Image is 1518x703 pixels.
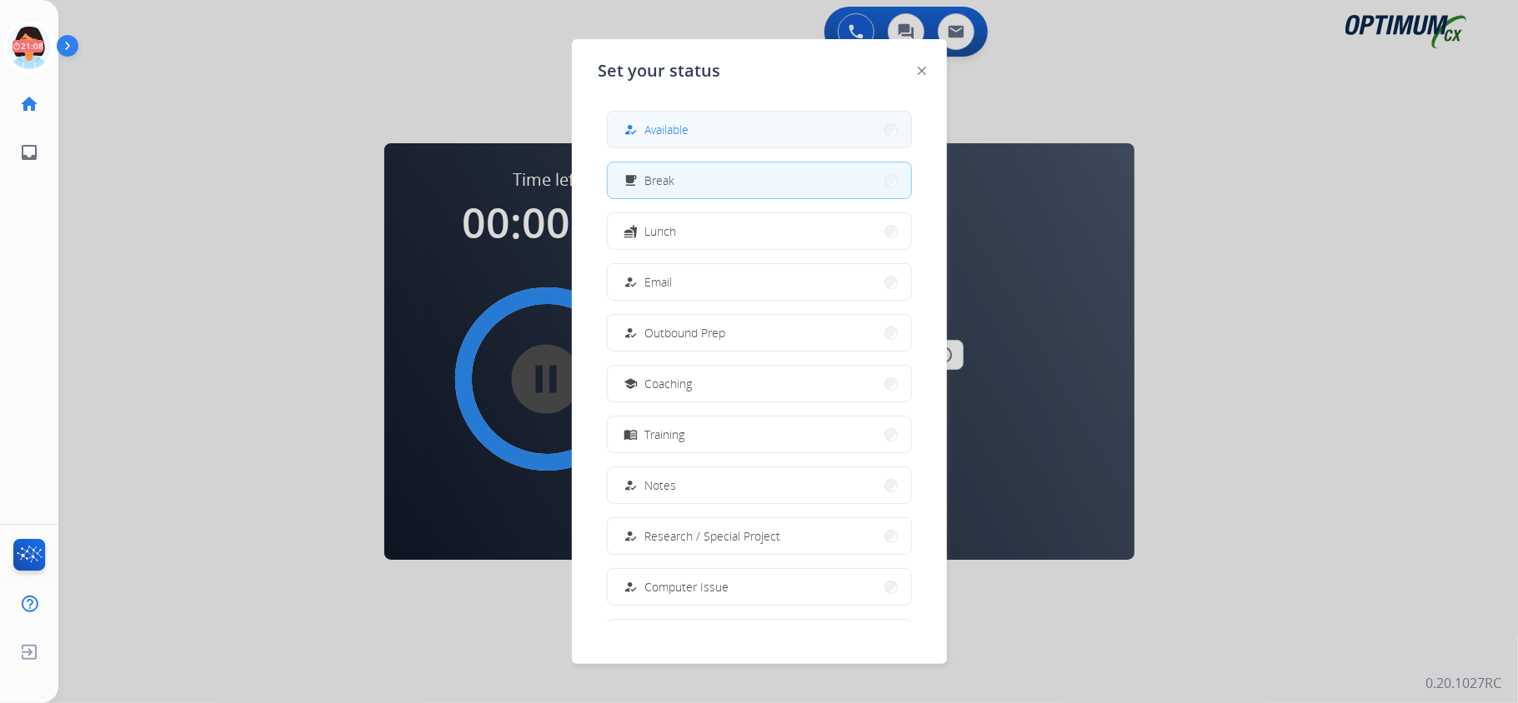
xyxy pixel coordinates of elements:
[608,569,911,605] button: Computer Issue
[624,122,638,137] mat-icon: how_to_reg
[624,529,638,543] mat-icon: how_to_reg
[624,478,638,492] mat-icon: how_to_reg
[624,173,638,187] mat-icon: free_breakfast
[624,376,638,391] mat-icon: school
[645,324,726,342] span: Outbound Prep
[918,67,926,75] img: close-button
[624,224,638,238] mat-icon: fastfood
[645,375,693,392] span: Coaching
[608,264,911,300] button: Email
[608,213,911,249] button: Lunch
[608,112,911,147] button: Available
[624,326,638,340] mat-icon: how_to_reg
[1425,673,1501,693] p: 0.20.1027RC
[645,222,677,240] span: Lunch
[624,275,638,289] mat-icon: how_to_reg
[608,366,911,401] button: Coaching
[608,416,911,452] button: Training
[645,273,673,291] span: Email
[19,94,39,114] mat-icon: home
[645,426,685,443] span: Training
[645,578,729,596] span: Computer Issue
[624,427,638,441] mat-icon: menu_book
[624,580,638,594] mat-icon: how_to_reg
[645,121,689,138] span: Available
[645,476,677,494] span: Notes
[645,172,675,189] span: Break
[608,518,911,554] button: Research / Special Project
[608,315,911,351] button: Outbound Prep
[19,142,39,162] mat-icon: inbox
[608,162,911,198] button: Break
[645,527,781,545] span: Research / Special Project
[608,467,911,503] button: Notes
[599,59,721,82] span: Set your status
[608,620,911,656] button: Internet Issue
